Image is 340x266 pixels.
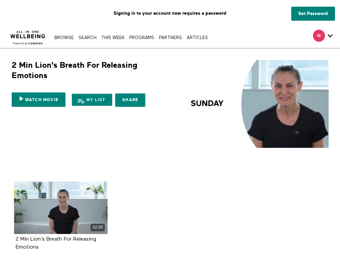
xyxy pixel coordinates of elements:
[128,36,156,40] a: PROGRAMS
[8,26,48,46] img: CARAVAN
[16,237,96,249] a: 2 Min Lion's Breath For Releasing Emotions
[173,60,329,148] img: 2 Min Lion's Breath For Releasing Emotions
[12,92,65,107] a: Watch Movie
[91,224,105,231] div: 02:09
[72,94,113,106] button: My list
[53,34,209,41] nav: Primary
[100,36,126,40] a: THIS WEEK
[77,36,98,40] a: Search
[291,7,335,21] a: Set Password
[53,36,75,40] a: Browse
[16,237,96,250] strong: 2 Min Lion's Breath For Releasing Emotions
[115,93,145,107] a: Share
[308,27,338,48] div: Secondary
[185,36,210,40] a: ARTICLES
[14,182,108,234] a: 2 Min Lion's Breath For Releasing Emotions 02:09
[12,60,168,81] h1: 2 Min Lion's Breath For Releasing Emotions
[5,5,335,22] p: Signing in to your account now requires a password
[157,36,184,40] a: PARTNERS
